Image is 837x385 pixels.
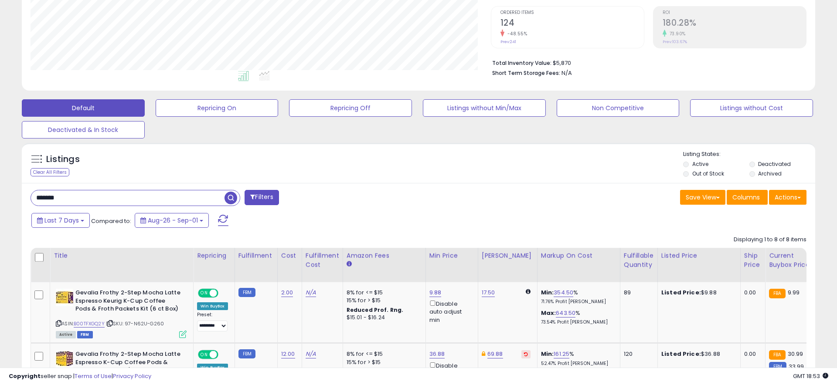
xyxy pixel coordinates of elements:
[75,372,112,380] a: Terms of Use
[306,350,316,358] a: N/A
[75,289,181,315] b: Gevalia Frothy 2-Step Mocha Latte Espresso Keurig K-Cup Coffee Pods & Froth Packets Kit (6 ct Box)
[541,309,556,317] b: Max:
[500,39,516,44] small: Prev: 241
[624,289,651,297] div: 89
[680,190,725,205] button: Save View
[217,351,231,358] span: OFF
[744,289,759,297] div: 0.00
[281,251,298,260] div: Cost
[537,248,620,282] th: The percentage added to the cost of goods (COGS) that forms the calculator for Min & Max prices.
[217,290,231,297] span: OFF
[663,10,806,15] span: ROI
[541,288,554,297] b: Min:
[492,57,800,68] li: $5,870
[197,312,228,331] div: Preset:
[758,170,782,177] label: Archived
[281,288,293,297] a: 2.00
[541,309,613,325] div: %
[9,372,151,381] div: seller snap | |
[238,251,274,260] div: Fulfillment
[56,331,76,338] span: All listings currently available for purchase on Amazon
[306,288,316,297] a: N/A
[492,59,551,67] b: Total Inventory Value:
[769,289,785,298] small: FBA
[663,18,806,30] h2: 180.28%
[692,160,708,168] label: Active
[692,170,724,177] label: Out of Stock
[347,260,352,268] small: Amazon Fees.
[347,358,419,366] div: 15% for > $15
[541,319,613,325] p: 73.54% Profit [PERSON_NAME]
[106,320,164,327] span: | SKU: 97-N62U-G260
[197,302,228,310] div: Win BuyBox
[788,350,803,358] span: 30.99
[683,150,815,159] p: Listing States:
[238,349,255,358] small: FBM
[492,69,560,77] b: Short Term Storage Fees:
[135,213,209,228] button: Aug-26 - Sep-01
[690,99,813,117] button: Listings without Cost
[429,288,442,297] a: 9.88
[289,99,412,117] button: Repricing Off
[199,290,210,297] span: ON
[744,251,762,270] div: Ship Price
[541,350,554,358] b: Min:
[54,251,190,260] div: Title
[661,288,701,297] b: Listed Price:
[541,251,616,260] div: Markup on Cost
[56,289,187,337] div: ASIN:
[541,289,613,305] div: %
[197,251,231,260] div: Repricing
[113,372,151,380] a: Privacy Policy
[541,299,613,305] p: 71.76% Profit [PERSON_NAME]
[557,99,680,117] button: Non Competitive
[758,160,791,168] label: Deactivated
[734,236,806,244] div: Displaying 1 to 8 of 8 items
[46,153,80,165] h5: Listings
[504,30,527,37] small: -48.55%
[769,190,806,205] button: Actions
[429,251,474,260] div: Min Price
[56,289,73,306] img: 51brczcrcfL._SL40_.jpg
[31,213,90,228] button: Last 7 Days
[429,350,445,358] a: 36.88
[429,299,471,324] div: Disable auto adjust min
[661,350,701,358] b: Listed Price:
[56,350,73,368] img: 51BVX6hUOEL._SL40_.jpg
[75,350,181,385] b: Gevalia Frothy 2-Step Mocha Latte Espresso K-Cup Coffee Pods & Froth Packets Kit (36 ct Pack, 6 B...
[9,372,41,380] strong: Copyright
[347,289,419,297] div: 8% for <= $15
[487,350,503,358] a: 69.88
[769,251,814,270] div: Current Buybox Price
[306,251,339,270] div: Fulfillment Cost
[347,251,422,260] div: Amazon Fees
[148,216,198,225] span: Aug-26 - Sep-01
[347,350,419,358] div: 8% for <= $15
[500,18,644,30] h2: 124
[500,10,644,15] span: Ordered Items
[541,350,613,366] div: %
[347,297,419,304] div: 15% for > $15
[727,190,768,205] button: Columns
[556,309,575,317] a: 643.50
[667,30,686,37] small: 73.90%
[744,350,759,358] div: 0.00
[74,320,105,328] a: B00TFXGQ2Y
[347,306,404,314] b: Reduced Prof. Rng.
[423,99,546,117] button: Listings without Min/Max
[91,217,131,225] span: Compared to:
[788,288,800,297] span: 9.99
[732,193,760,202] span: Columns
[281,350,295,358] a: 12.00
[44,216,79,225] span: Last 7 Days
[661,251,737,260] div: Listed Price
[22,121,145,138] button: Deactivated & In Stock
[663,39,687,44] small: Prev: 103.67%
[156,99,279,117] button: Repricing On
[245,190,279,205] button: Filters
[624,350,651,358] div: 120
[769,350,785,360] small: FBA
[561,69,572,77] span: N/A
[347,314,419,321] div: $15.01 - $16.24
[77,331,93,338] span: FBM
